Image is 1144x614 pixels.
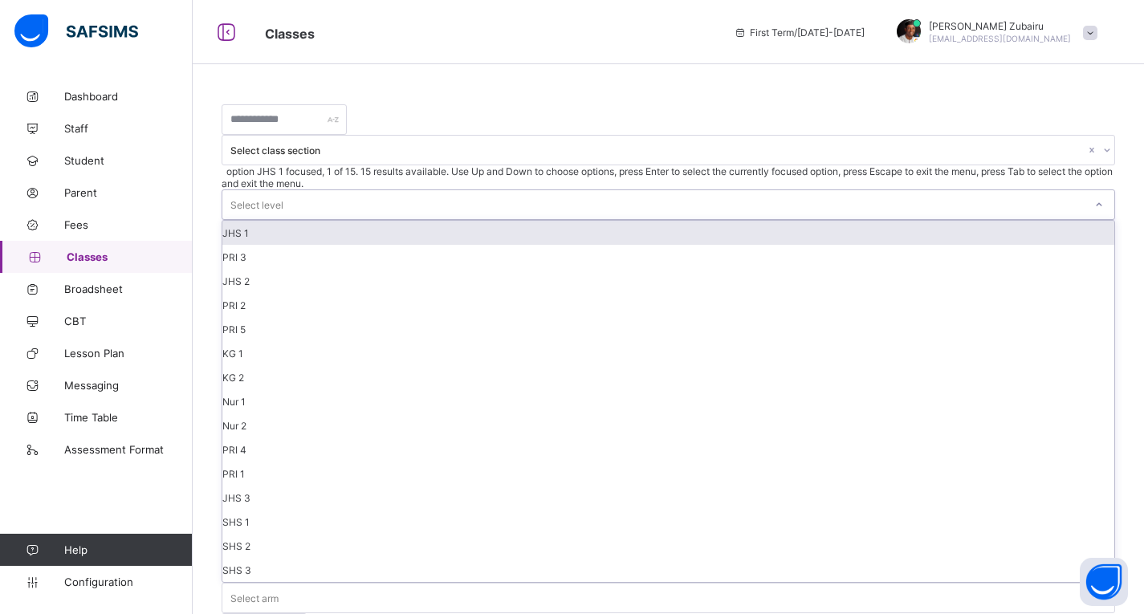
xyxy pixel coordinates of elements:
div: PRI 5 [222,317,1114,341]
div: Umar FaruqZubairu [881,19,1105,46]
span: Student [64,154,193,167]
span: Time Table [64,411,193,424]
div: PRI 2 [222,293,1114,317]
span: option JHS 1 focused, 1 of 15. 15 results available. Use Up and Down to choose options, press Ent... [222,165,1113,189]
span: Configuration [64,575,192,588]
div: Select class section [230,144,1085,157]
span: [EMAIL_ADDRESS][DOMAIN_NAME] [929,34,1071,43]
div: Nur 1 [222,389,1114,413]
div: Select arm [230,583,279,613]
div: PRI 1 [222,462,1114,486]
span: Help [64,543,192,556]
div: Select level [230,189,283,220]
div: JHS 3 [222,486,1114,510]
div: JHS 1 [222,221,1114,245]
span: CBT [64,315,193,327]
span: Assessment Format [64,443,193,456]
div: KG 1 [222,341,1114,365]
div: KG 2 [222,365,1114,389]
div: SHS 2 [222,534,1114,558]
span: Parent [64,186,193,199]
span: Staff [64,122,193,135]
div: SHS 3 [222,558,1114,582]
span: Classes [265,26,315,42]
img: safsims [14,14,138,48]
div: Nur 2 [222,413,1114,437]
div: JHS 2 [222,269,1114,293]
button: Open asap [1080,558,1128,606]
span: Messaging [64,379,193,392]
span: Lesson Plan [64,347,193,360]
span: Dashboard [64,90,193,103]
div: SHS 1 [222,510,1114,534]
span: [PERSON_NAME] Zubairu [929,20,1071,32]
span: Broadsheet [64,283,193,295]
span: Classes [67,250,193,263]
div: PRI 3 [222,245,1114,269]
div: PRI 4 [222,437,1114,462]
span: session/term information [734,26,865,39]
span: Fees [64,218,193,231]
